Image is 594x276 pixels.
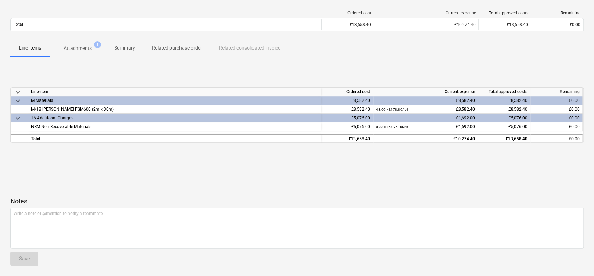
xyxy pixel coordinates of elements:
[321,88,373,96] div: Ordered cost
[373,88,478,96] div: Current expense
[534,10,581,15] div: Remaining
[14,114,22,122] span: keyboard_arrow_down
[31,114,318,122] div: 16 Additional Charges
[559,243,594,276] iframe: Chat Widget
[482,10,528,15] div: Total approved costs
[324,114,370,122] div: £5,076.00
[19,44,41,52] p: Line-items
[376,107,408,111] small: 48.00 × £178.80 / roll
[28,134,321,143] div: Total
[31,107,114,112] span: M/18 Bauder FSM600 (2m x 30m)
[376,125,408,129] small: 0.33 × £5,076.00 / Nr
[533,105,580,114] div: £0.00
[481,114,527,122] div: £5,076.00
[533,135,580,143] div: £0.00
[324,10,371,15] div: Ordered cost
[94,41,101,48] span: 1
[534,22,580,27] div: £0.00
[376,105,475,114] div: £8,582.40
[481,96,527,105] div: £8,582.40
[530,88,583,96] div: Remaining
[478,88,530,96] div: Total approved costs
[324,22,371,27] div: £13,658.40
[324,135,370,143] div: £13,658.40
[533,96,580,105] div: £0.00
[481,105,527,114] div: £8,582.40
[481,135,527,143] div: £13,658.40
[376,114,475,122] div: £1,692.00
[28,88,321,96] div: Line-item
[64,45,92,52] p: Attachments
[533,114,580,122] div: £0.00
[481,122,527,131] div: £5,076.00
[14,88,22,96] span: keyboard_arrow_down
[376,135,475,143] div: £10,274.40
[376,122,475,131] div: £1,692.00
[31,124,91,129] span: NRM Non-Recoverable Materials
[31,96,318,105] div: M Materials
[10,197,584,206] p: Notes
[324,122,370,131] div: £5,076.00
[377,10,476,15] div: Current expense
[14,97,22,105] span: keyboard_arrow_down
[114,44,135,52] p: Summary
[376,96,475,105] div: £8,582.40
[482,22,528,27] div: £13,658.40
[14,22,23,28] p: Total
[533,122,580,131] div: £0.00
[377,22,476,27] div: £10,274.40
[152,44,202,52] p: Related purchase order
[324,96,370,105] div: £8,582.40
[324,105,370,114] div: £8,582.40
